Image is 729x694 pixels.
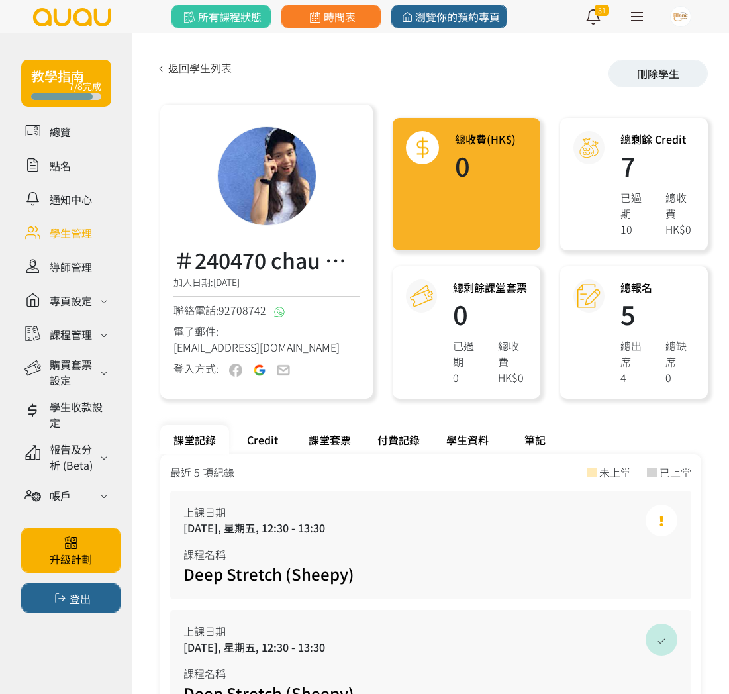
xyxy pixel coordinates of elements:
[171,5,271,28] a: 所有課程狀態
[399,9,500,25] span: 瀏覽你的預約專頁
[599,464,631,480] div: 未上堂
[620,189,650,221] div: 已過期
[154,60,232,75] a: 返回學生列表
[620,279,695,295] h3: 總報名
[364,425,433,454] div: 付費記錄
[274,307,285,317] img: whatsapp@2x.png
[391,5,507,28] a: 瀏覽你的預約專頁
[665,221,695,237] div: HK$0
[183,666,678,681] div: 課程名稱
[433,425,502,454] div: 學生資料
[410,285,433,308] img: courseCredit@2x.png
[595,5,609,16] span: 31
[307,9,355,25] span: 時間表
[32,8,113,26] img: logo.svg
[577,285,601,308] img: attendance@2x.png
[173,302,360,318] div: 聯絡電話:
[50,356,97,388] div: 購買套票設定
[183,623,678,639] div: 上課日期
[277,364,290,377] img: user-email-off.png
[181,9,261,25] span: 所有課程狀態
[183,546,678,562] div: 課程名稱
[665,370,695,385] div: 0
[21,583,121,613] button: 登出
[173,275,360,297] div: 加入日期:
[502,425,568,454] div: 筆記
[173,339,340,355] span: [EMAIL_ADDRESS][DOMAIN_NAME]
[281,5,381,28] a: 時間表
[455,152,516,179] h1: 0
[498,338,527,370] div: 總收費
[50,293,92,309] div: 專頁設定
[50,487,71,503] div: 帳戶
[608,60,708,87] div: 刪除學生
[213,275,240,289] span: [DATE]
[170,464,234,480] div: 最近 5 項紀錄
[411,136,434,160] img: total@2x.png
[620,338,650,370] div: 總出席
[173,323,360,355] div: 電子郵件:
[229,425,295,454] div: Credit
[620,221,650,237] div: 10
[173,244,360,275] h3: ＃240470 chau wing pit
[219,302,266,318] span: 92708742
[665,189,695,221] div: 總收費
[453,370,482,385] div: 0
[498,370,527,385] div: HK$0
[665,338,695,370] div: 總缺席
[620,301,695,327] h1: 5
[50,441,97,473] div: 報告及分析 (Beta)
[577,136,601,160] img: credit@2x.png
[620,131,695,147] h3: 總剩餘 Credit
[659,464,691,480] div: 已上堂
[453,301,527,327] h1: 0
[173,360,219,377] div: 登入方式:
[183,504,678,520] div: 上課日期
[620,152,695,179] h1: 7
[21,528,121,573] a: 升級計劃
[160,425,229,454] div: 課堂記錄
[295,425,364,454] div: 課堂套票
[453,338,482,370] div: 已過期
[253,364,266,377] img: user-google-on.png
[453,279,527,295] h3: 總剩餘課堂套票
[183,520,678,536] div: [DATE], 星期五, 12:30 - 13:30
[620,370,650,385] div: 4
[183,562,354,585] a: Deep Stretch (Sheepy)
[455,131,516,147] h3: 總收費(HK$)
[50,326,92,342] div: 課程管理
[183,639,678,655] div: [DATE], 星期五, 12:30 - 13:30
[229,364,242,377] img: user-fb-off.png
